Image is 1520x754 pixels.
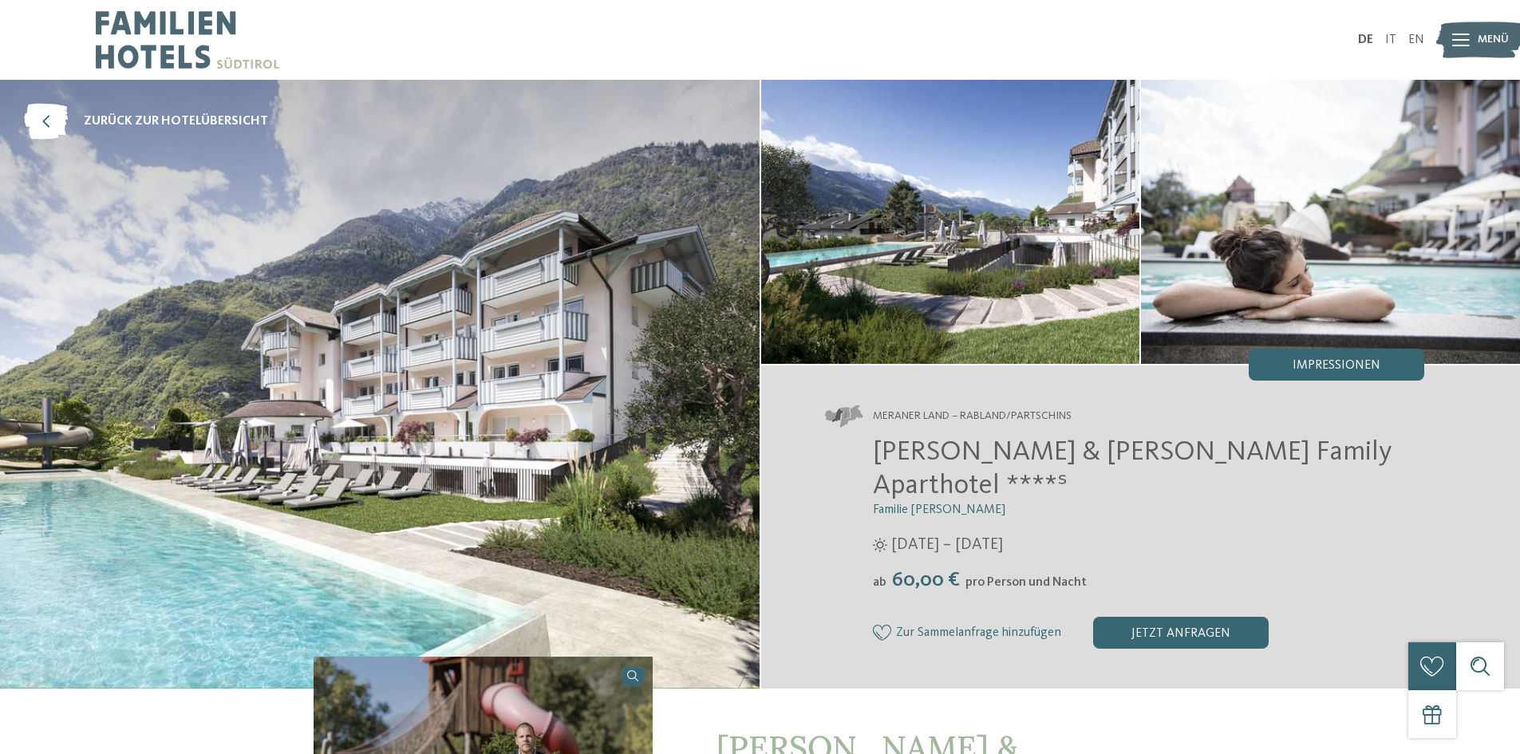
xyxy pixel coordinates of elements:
span: Familie [PERSON_NAME] [873,503,1005,516]
span: ab [873,576,886,589]
i: Öffnungszeiten im Sommer [873,538,887,552]
span: [PERSON_NAME] & [PERSON_NAME] Family Aparthotel ****ˢ [873,438,1392,499]
span: Meraner Land – Rabland/Partschins [873,409,1072,424]
span: Impressionen [1293,359,1380,372]
a: EN [1408,34,1424,46]
span: zurück zur Hotelübersicht [84,113,268,130]
img: Das Familienhotel im Meraner Land zum Erholen [761,80,1140,364]
span: Menü [1478,32,1509,48]
span: pro Person und Nacht [965,576,1087,589]
a: IT [1385,34,1396,46]
span: Zur Sammelanfrage hinzufügen [896,626,1061,641]
span: [DATE] – [DATE] [891,534,1003,556]
a: zurück zur Hotelübersicht [24,104,268,140]
div: jetzt anfragen [1093,617,1269,649]
span: 60,00 € [888,570,964,590]
img: Das Familienhotel im Meraner Land zum Erholen [1141,80,1520,364]
a: DE [1358,34,1373,46]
